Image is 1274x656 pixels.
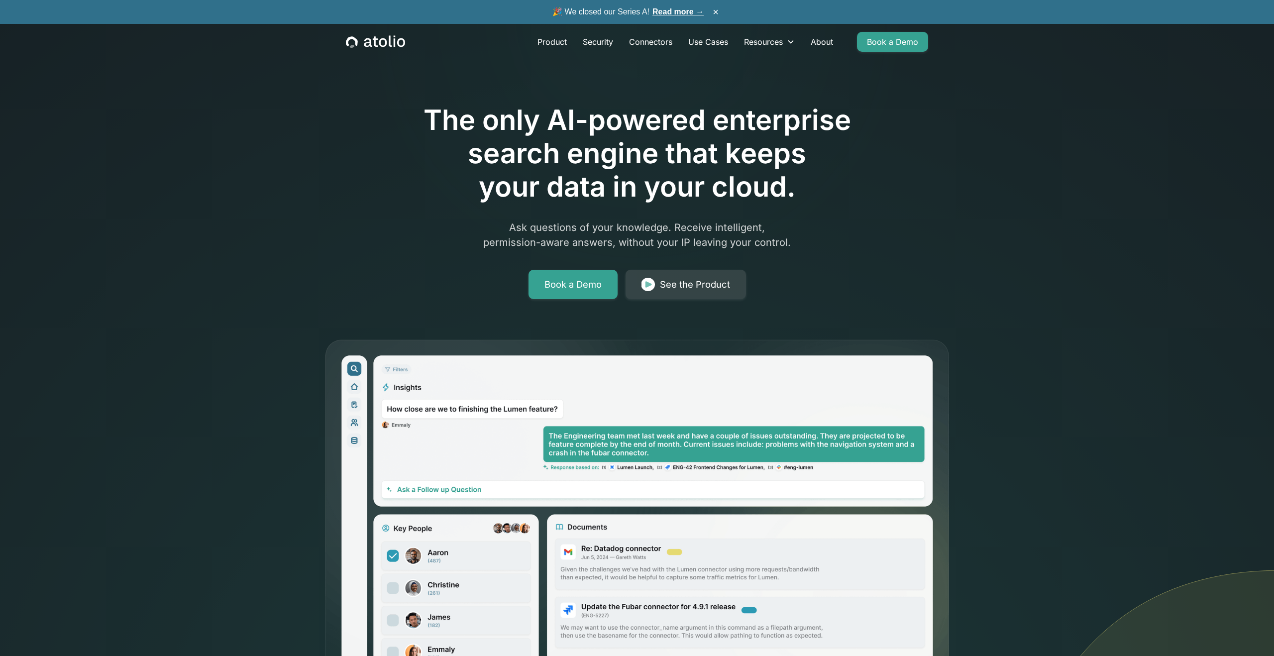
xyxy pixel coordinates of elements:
[382,104,892,204] h1: The only AI-powered enterprise search engine that keeps your data in your cloud.
[626,270,746,300] a: See the Product
[652,7,704,16] a: Read more →
[446,220,828,250] p: Ask questions of your knowledge. Receive intelligent, permission-aware answers, without your IP l...
[803,32,841,52] a: About
[857,32,928,52] a: Book a Demo
[530,32,575,52] a: Product
[660,278,730,292] div: See the Product
[346,35,405,48] a: home
[710,6,722,17] button: ×
[744,36,783,48] div: Resources
[621,32,680,52] a: Connectors
[680,32,736,52] a: Use Cases
[736,32,803,52] div: Resources
[552,6,704,18] span: 🎉 We closed our Series A!
[529,270,618,300] a: Book a Demo
[575,32,621,52] a: Security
